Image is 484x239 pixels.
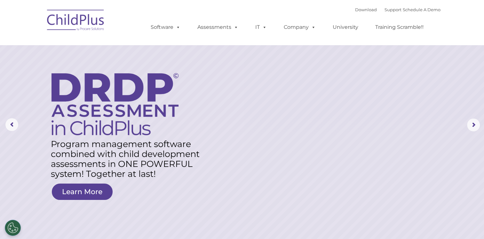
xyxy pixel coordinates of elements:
[403,7,440,12] a: Schedule A Demo
[89,42,108,47] span: Last name
[44,5,108,37] img: ChildPlus by Procare Solutions
[385,7,401,12] a: Support
[51,139,206,179] rs-layer: Program management software combined with child development assessments in ONE POWERFUL system! T...
[52,73,179,135] img: DRDP Assessment in ChildPlus
[249,21,273,34] a: IT
[369,21,430,34] a: Training Scramble!!
[89,69,116,73] span: Phone number
[191,21,245,34] a: Assessments
[326,21,365,34] a: University
[355,7,377,12] a: Download
[144,21,187,34] a: Software
[5,220,21,236] button: Cookies Settings
[52,184,113,200] a: Learn More
[355,7,440,12] font: |
[277,21,322,34] a: Company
